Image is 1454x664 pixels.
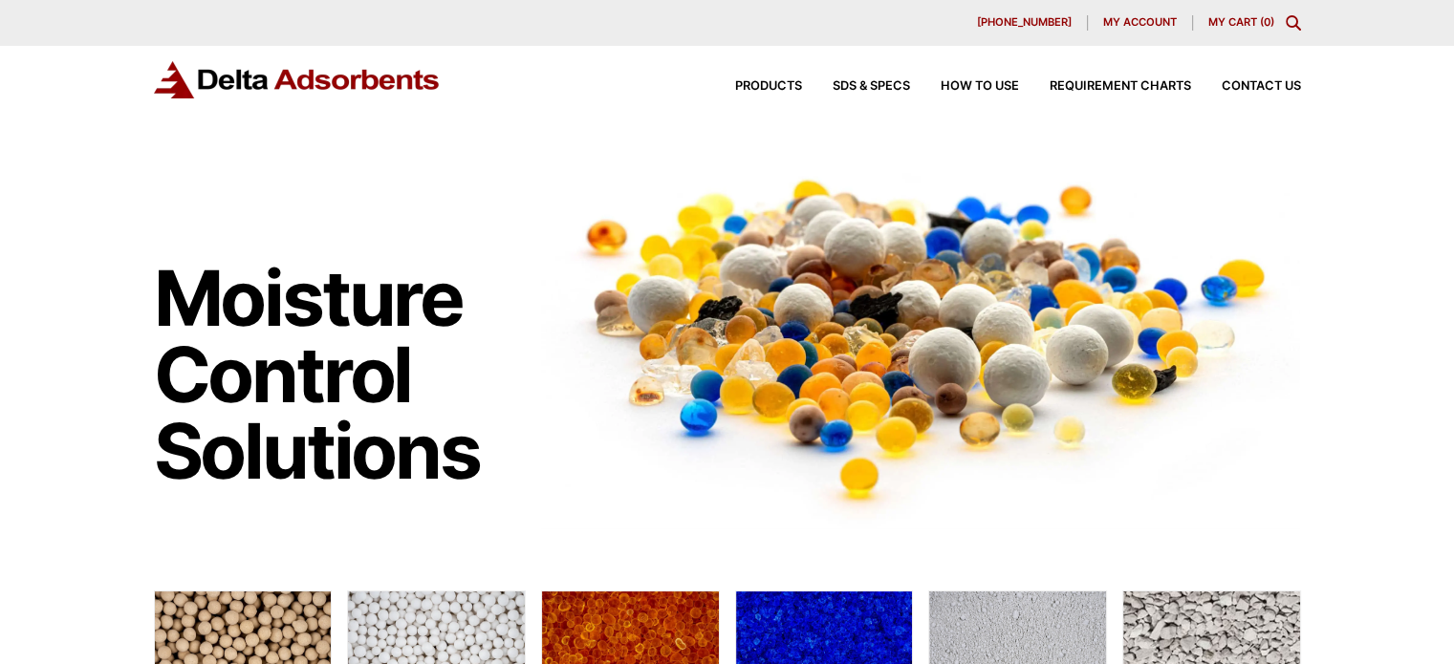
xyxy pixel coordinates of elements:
a: Requirement Charts [1019,80,1191,93]
div: Toggle Modal Content [1286,15,1301,31]
a: How to Use [910,80,1019,93]
span: Contact Us [1222,80,1301,93]
span: SDS & SPECS [833,80,910,93]
span: How to Use [941,80,1019,93]
img: Image [541,144,1301,529]
h1: Moisture Control Solutions [154,260,523,489]
img: Delta Adsorbents [154,61,441,98]
a: Contact Us [1191,80,1301,93]
span: 0 [1264,15,1270,29]
a: [PHONE_NUMBER] [962,15,1088,31]
a: My Cart (0) [1208,15,1274,29]
span: Products [735,80,802,93]
span: My account [1103,17,1177,28]
a: My account [1088,15,1193,31]
a: Products [705,80,802,93]
span: Requirement Charts [1050,80,1191,93]
span: [PHONE_NUMBER] [977,17,1072,28]
a: SDS & SPECS [802,80,910,93]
